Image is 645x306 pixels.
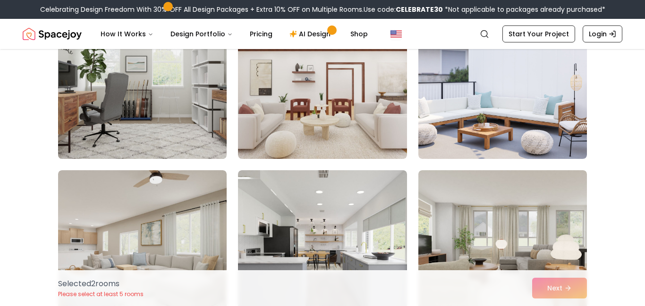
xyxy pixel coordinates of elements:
nav: Main [93,25,375,43]
nav: Global [23,19,622,49]
img: Spacejoy Logo [23,25,82,43]
a: Spacejoy [23,25,82,43]
img: United States [390,28,402,40]
img: Room room-24 [418,8,587,159]
img: Room room-22 [54,4,231,163]
button: Design Portfolio [163,25,240,43]
b: CELEBRATE30 [396,5,443,14]
a: Pricing [242,25,280,43]
span: Use code: [364,5,443,14]
p: Selected 2 room s [58,278,144,289]
div: Celebrating Design Freedom With 30% OFF All Design Packages + Extra 10% OFF on Multiple Rooms. [40,5,605,14]
a: Start Your Project [502,25,575,42]
a: AI Design [282,25,341,43]
span: *Not applicable to packages already purchased* [443,5,605,14]
a: Shop [343,25,375,43]
button: How It Works [93,25,161,43]
img: Room room-23 [238,8,407,159]
a: Login [583,25,622,42]
p: Please select at least 5 rooms [58,290,144,298]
